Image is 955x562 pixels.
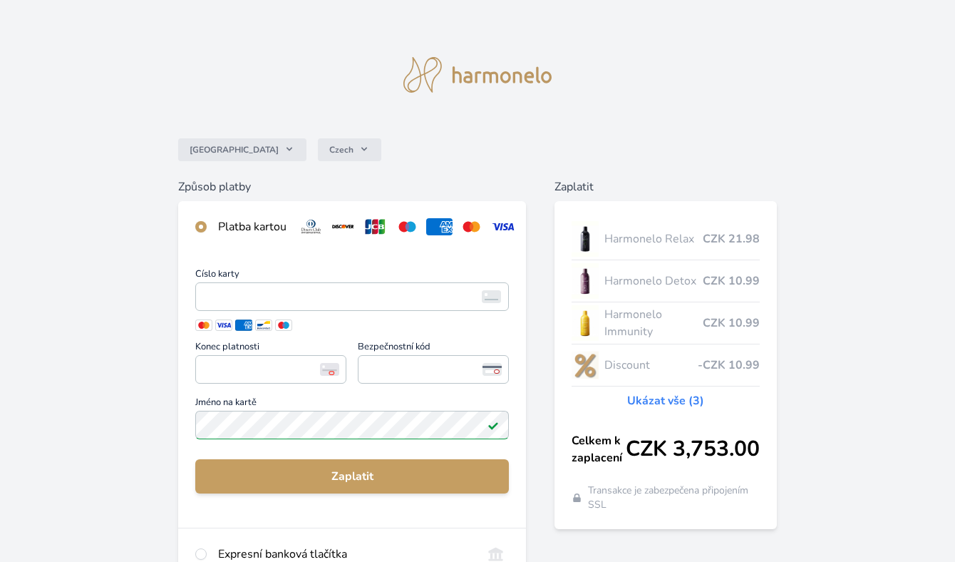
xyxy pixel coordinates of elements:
span: Discount [604,357,698,374]
img: discover.svg [330,218,356,235]
span: Celkem k zaplacení [572,432,626,466]
span: Czech [329,144,353,155]
img: amex.svg [426,218,453,235]
span: CZK 10.99 [703,315,760,332]
span: CZK 3,753.00 [626,436,760,462]
span: Konec platnosti [195,342,346,355]
img: mc.svg [458,218,485,235]
iframe: Iframe pro číslo karty [202,287,502,307]
span: Harmonelo Detox [604,272,703,290]
img: IMMUNITY_se_stinem_x-lo.jpg [572,305,599,341]
span: Harmonelo Immunity [604,306,703,340]
iframe: Iframe pro datum vypršení platnosti [202,359,340,379]
img: card [482,290,501,303]
h6: Zaplatit [554,178,777,195]
img: discount-lo.png [572,347,599,383]
span: Číslo karty [195,270,509,282]
button: Czech [318,138,381,161]
img: Platné pole [487,419,499,431]
span: Transakce je zabezpečena připojením SSL [588,484,760,512]
img: Konec platnosti [320,363,339,376]
img: DETOX_se_stinem_x-lo.jpg [572,263,599,299]
img: jcb.svg [362,218,388,235]
button: Zaplatit [195,459,509,494]
h6: Způsob platby [178,178,526,195]
a: Ukázat vše (3) [627,392,704,409]
span: CZK 21.98 [703,230,760,247]
div: Platba kartou [218,218,286,235]
input: Jméno na kartěPlatné pole [195,411,509,439]
span: -CZK 10.99 [698,357,760,374]
span: Bezpečnostní kód [358,342,509,355]
span: CZK 10.99 [703,272,760,290]
img: CLEAN_RELAX_se_stinem_x-lo.jpg [572,221,599,257]
iframe: Iframe pro bezpečnostní kód [364,359,502,379]
img: logo.svg [403,57,552,93]
img: diners.svg [298,218,324,235]
span: [GEOGRAPHIC_DATA] [190,144,279,155]
img: visa.svg [490,218,517,235]
span: Zaplatit [207,468,497,485]
span: Harmonelo Relax [604,230,703,247]
button: [GEOGRAPHIC_DATA] [178,138,306,161]
span: Jméno na kartě [195,398,509,411]
img: maestro.svg [394,218,420,235]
